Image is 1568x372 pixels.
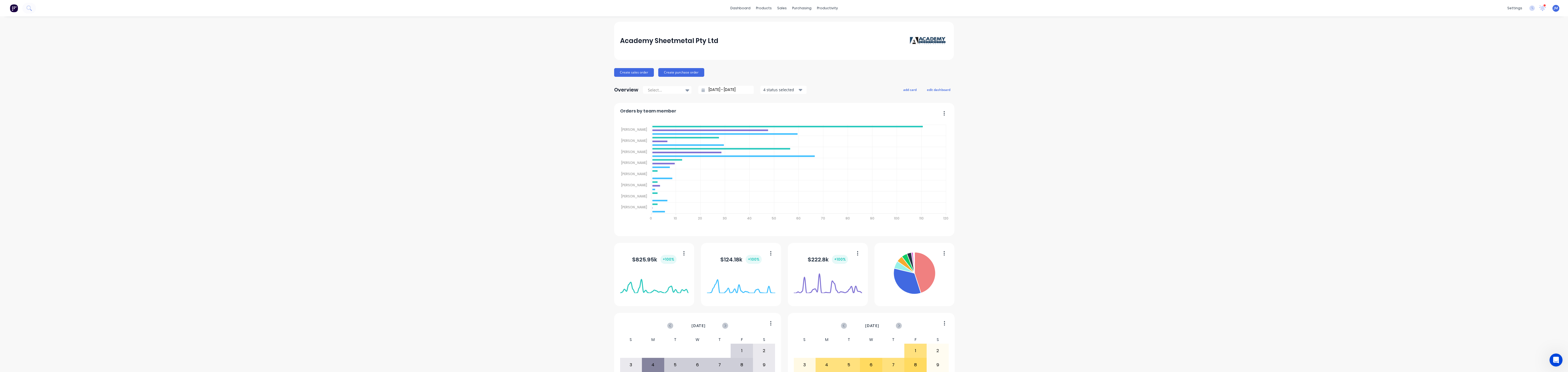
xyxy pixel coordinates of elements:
[731,336,753,344] div: F
[1505,4,1525,12] div: settings
[621,138,647,143] tspan: [PERSON_NAME]
[774,4,789,12] div: sales
[900,86,920,93] button: add card
[753,358,775,372] div: 9
[910,37,948,45] img: Academy Sheetmetal Pty Ltd
[687,358,708,372] div: 6
[838,358,860,372] div: 5
[720,255,762,264] div: $ 124.18k
[816,358,838,372] div: 4
[614,68,654,77] button: Create sales order
[642,336,664,344] div: M
[722,216,727,221] tspan: 30
[698,216,702,221] tspan: 20
[923,86,954,93] button: edit dashboard
[860,336,882,344] div: W
[731,344,753,358] div: 1
[821,216,825,221] tspan: 70
[621,205,647,209] tspan: [PERSON_NAME]
[763,87,798,93] div: 4 status selected
[882,336,905,344] div: T
[870,216,874,221] tspan: 90
[883,358,904,372] div: 7
[621,160,647,165] tspan: [PERSON_NAME]
[753,4,774,12] div: products
[621,172,647,176] tspan: [PERSON_NAME]
[794,336,816,344] div: S
[642,358,664,372] div: 4
[760,86,807,94] button: 4 status selected
[905,358,926,372] div: 8
[927,336,949,344] div: S
[620,336,642,344] div: S
[905,344,926,358] div: 1
[632,255,676,264] div: $ 825.95k
[771,216,776,221] tspan: 50
[816,336,838,344] div: M
[860,358,882,372] div: 6
[927,344,949,358] div: 2
[865,323,879,329] span: [DATE]
[728,4,753,12] a: dashboard
[686,336,709,344] div: W
[1549,353,1563,367] iframe: Intercom live chat
[753,336,775,344] div: S
[650,216,652,221] tspan: 0
[664,358,686,372] div: 5
[845,216,850,221] tspan: 80
[838,336,860,344] div: T
[664,336,687,344] div: T
[808,255,848,264] div: $ 222.8k
[709,358,731,372] div: 7
[1554,6,1558,11] span: JM
[620,35,718,46] div: Academy Sheetmetal Pty Ltd
[660,255,676,264] div: + 100 %
[747,216,752,221] tspan: 40
[614,84,638,95] div: Overview
[709,336,731,344] div: T
[814,4,841,12] div: productivity
[10,4,18,12] img: Factory
[621,127,647,132] tspan: [PERSON_NAME]
[789,4,814,12] div: purchasing
[832,255,848,264] div: + 100 %
[927,358,949,372] div: 9
[621,150,647,154] tspan: [PERSON_NAME]
[621,183,647,187] tspan: [PERSON_NAME]
[691,323,706,329] span: [DATE]
[904,336,927,344] div: F
[658,68,704,77] button: Create purchase order
[794,358,816,372] div: 3
[620,108,676,114] span: Orders by team member
[919,216,923,221] tspan: 110
[796,216,801,221] tspan: 60
[746,255,762,264] div: + 100 %
[943,216,948,221] tspan: 120
[753,344,775,358] div: 2
[894,216,899,221] tspan: 100
[731,358,753,372] div: 8
[620,358,642,372] div: 3
[674,216,677,221] tspan: 10
[621,194,647,199] tspan: [PERSON_NAME]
